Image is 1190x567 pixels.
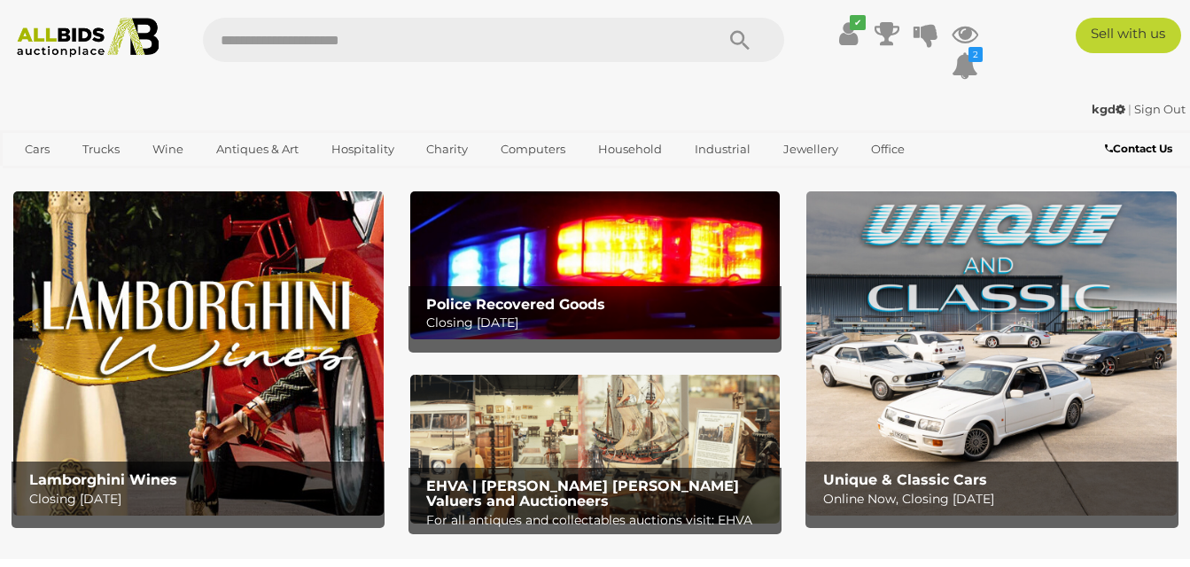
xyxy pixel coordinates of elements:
[952,50,978,82] a: 2
[410,375,781,523] a: EHVA | Evans Hastings Valuers and Auctioneers EHVA | [PERSON_NAME] [PERSON_NAME] Valuers and Auct...
[13,164,73,193] a: Sports
[850,15,866,30] i: ✔
[823,488,1170,510] p: Online Now, Closing [DATE]
[1092,102,1128,116] a: kgd
[9,18,167,58] img: Allbids.com.au
[141,135,195,164] a: Wine
[426,312,773,334] p: Closing [DATE]
[1105,142,1172,155] b: Contact Us
[410,191,781,339] img: Police Recovered Goods
[71,135,131,164] a: Trucks
[1134,102,1186,116] a: Sign Out
[823,471,987,488] b: Unique & Classic Cars
[29,471,177,488] b: Lamborghini Wines
[410,375,781,523] img: EHVA | Evans Hastings Valuers and Auctioneers
[410,191,781,339] a: Police Recovered Goods Police Recovered Goods Closing [DATE]
[13,191,384,516] img: Lamborghini Wines
[683,135,762,164] a: Industrial
[806,191,1177,516] a: Unique & Classic Cars Unique & Classic Cars Online Now, Closing [DATE]
[82,164,231,193] a: [GEOGRAPHIC_DATA]
[587,135,673,164] a: Household
[426,478,739,510] b: EHVA | [PERSON_NAME] [PERSON_NAME] Valuers and Auctioneers
[1092,102,1125,116] strong: kgd
[859,135,916,164] a: Office
[696,18,784,62] button: Search
[13,135,61,164] a: Cars
[489,135,577,164] a: Computers
[1076,18,1181,53] a: Sell with us
[835,18,861,50] a: ✔
[772,135,850,164] a: Jewellery
[415,135,479,164] a: Charity
[13,191,384,516] a: Lamborghini Wines Lamborghini Wines Closing [DATE]
[426,509,773,532] p: For all antiques and collectables auctions visit: EHVA
[1105,139,1177,159] a: Contact Us
[426,296,605,313] b: Police Recovered Goods
[320,135,406,164] a: Hospitality
[968,47,983,62] i: 2
[1128,102,1132,116] span: |
[205,135,310,164] a: Antiques & Art
[806,191,1177,516] img: Unique & Classic Cars
[29,488,376,510] p: Closing [DATE]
